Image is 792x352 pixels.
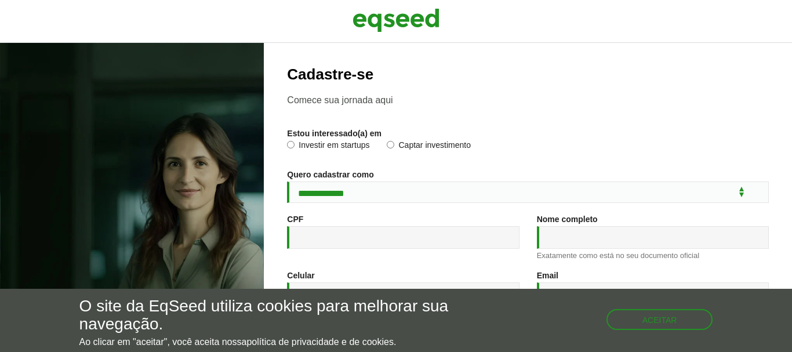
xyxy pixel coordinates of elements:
label: Email [537,271,558,280]
label: Quero cadastrar como [287,170,373,179]
button: Aceitar [606,309,713,330]
p: Comece sua jornada aqui [287,95,769,106]
h5: O site da EqSeed utiliza cookies para melhorar sua navegação. [79,297,460,333]
p: Ao clicar em "aceitar", você aceita nossa . [79,336,460,347]
a: política de privacidade e de cookies [246,338,394,347]
h2: Cadastre-se [287,66,769,83]
div: Exatamente como está no seu documento oficial [537,252,769,259]
label: Estou interessado(a) em [287,129,382,137]
input: Captar investimento [387,141,394,148]
img: EqSeed Logo [353,6,439,35]
label: Celular [287,271,314,280]
label: Investir em startups [287,141,369,153]
label: Nome completo [537,215,598,223]
label: Captar investimento [387,141,471,153]
label: CPF [287,215,303,223]
input: Investir em startups [287,141,295,148]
